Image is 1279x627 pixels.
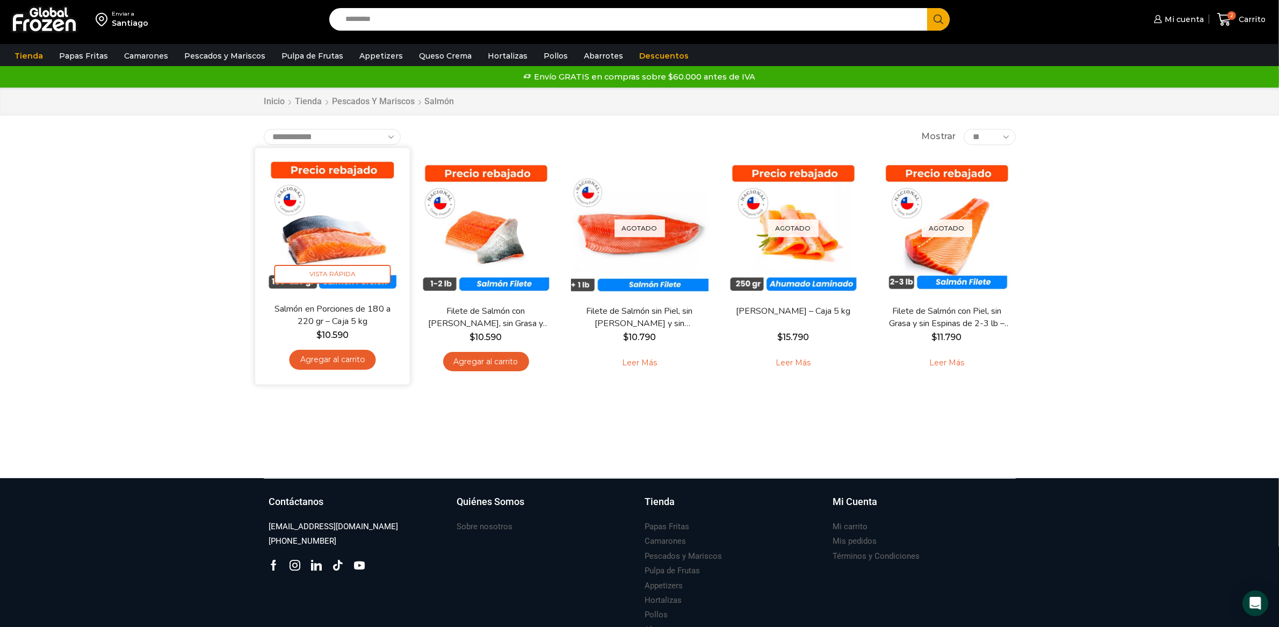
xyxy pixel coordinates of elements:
[645,520,690,534] a: Papas Fritas
[645,595,682,606] h3: Hortalizas
[759,352,827,374] a: Leé más sobre “Salmón Ahumado Laminado - Caja 5 kg”
[1162,14,1204,25] span: Mi cuenta
[645,609,668,621] h3: Pollos
[777,332,809,342] bdi: 15.790
[615,219,665,237] p: Agotado
[274,265,391,284] span: Vista Rápida
[269,521,399,532] h3: [EMAIL_ADDRESS][DOMAIN_NAME]
[269,536,337,547] h3: [PHONE_NUMBER]
[885,305,1008,330] a: Filete de Salmón con Piel, sin Grasa y sin Espinas de 2-3 lb – Premium – Caja 10 kg
[443,352,529,372] a: Agregar al carrito: “Filete de Salmón con Piel, sin Grasa y sin Espinas 1-2 lb – Caja 10 Kg”
[316,329,348,340] bdi: 10.590
[645,580,683,592] h3: Appetizers
[264,129,401,145] select: Pedido de la tienda
[269,520,399,534] a: [EMAIL_ADDRESS][DOMAIN_NAME]
[1236,14,1266,25] span: Carrito
[645,579,683,593] a: Appetizers
[645,551,722,562] h3: Pescados y Mariscos
[316,329,321,340] span: $
[112,18,148,28] div: Santiago
[119,46,174,66] a: Camarones
[645,521,690,532] h3: Papas Fritas
[645,549,722,564] a: Pescados y Mariscos
[264,96,454,108] nav: Breadcrumb
[425,96,454,106] h1: Salmón
[833,534,877,549] a: Mis pedidos
[457,520,513,534] a: Sobre nosotros
[623,332,656,342] bdi: 10.790
[54,46,113,66] a: Papas Fritas
[645,534,687,549] a: Camarones
[538,46,573,66] a: Pollos
[605,352,674,374] a: Leé más sobre “Filete de Salmón sin Piel, sin Grasa y sin Espinas – Caja 10 Kg”
[577,305,701,330] a: Filete de Salmón sin Piel, sin [PERSON_NAME] y sin [PERSON_NAME] – Caja 10 Kg
[645,608,668,622] a: Pollos
[1242,590,1268,616] div: Open Intercom Messenger
[833,551,920,562] h3: Términos y Condiciones
[179,46,271,66] a: Pescados y Mariscos
[269,534,337,549] a: [PHONE_NUMBER]
[645,565,700,576] h3: Pulpa de Frutas
[482,46,533,66] a: Hortalizas
[833,495,878,509] h3: Mi Cuenta
[645,495,675,509] h3: Tienda
[112,10,148,18] div: Enviar a
[645,593,682,608] a: Hortalizas
[768,219,819,237] p: Agotado
[1227,11,1236,20] span: 2
[645,564,700,578] a: Pulpa de Frutas
[414,46,477,66] a: Queso Crema
[932,332,962,342] bdi: 11.790
[833,520,868,534] a: Mi carrito
[833,549,920,564] a: Términos y Condiciones
[96,10,112,28] img: address-field-icon.svg
[927,8,950,31] button: Search button
[354,46,408,66] a: Appetizers
[264,96,286,108] a: Inicio
[1151,9,1204,30] a: Mi cuenta
[470,332,475,342] span: $
[9,46,48,66] a: Tienda
[922,219,972,237] p: Agotado
[269,495,324,509] h3: Contáctanos
[932,332,937,342] span: $
[295,96,323,108] a: Tienda
[645,495,822,520] a: Tienda
[777,332,783,342] span: $
[833,495,1010,520] a: Mi Cuenta
[579,46,628,66] a: Abarrotes
[833,521,868,532] h3: Mi carrito
[913,352,981,374] a: Leé más sobre “Filete de Salmón con Piel, sin Grasa y sin Espinas de 2-3 lb - Premium - Caja 10 kg”
[424,305,547,330] a: Filete de Salmón con [PERSON_NAME], sin Grasa y sin Espinas 1-2 lb – Caja 10 Kg
[270,302,394,328] a: Salmón en Porciones de 180 a 220 gr – Caja 5 kg
[833,536,877,547] h3: Mis pedidos
[623,332,628,342] span: $
[470,332,502,342] bdi: 10.590
[269,495,446,520] a: Contáctanos
[921,131,956,143] span: Mostrar
[731,305,855,318] a: [PERSON_NAME] – Caja 5 kg
[457,521,513,532] h3: Sobre nosotros
[457,495,634,520] a: Quiénes Somos
[332,96,416,108] a: Pescados y Mariscos
[1215,7,1268,32] a: 2 Carrito
[645,536,687,547] h3: Camarones
[289,350,375,370] a: Agregar al carrito: “Salmón en Porciones de 180 a 220 gr - Caja 5 kg”
[276,46,349,66] a: Pulpa de Frutas
[634,46,694,66] a: Descuentos
[457,495,525,509] h3: Quiénes Somos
